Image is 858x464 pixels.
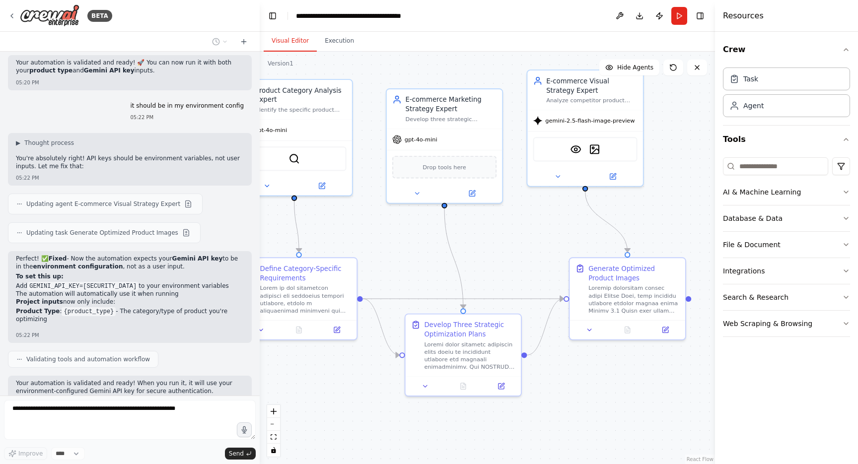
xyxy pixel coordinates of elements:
[236,36,252,48] button: Start a new chat
[16,139,20,147] span: ▶
[16,155,244,170] p: You're absolutely right! API keys should be environment variables, not user inputs. Let me fix that:
[267,418,280,431] button: zoom out
[406,116,497,123] div: Develop three strategic improvement plans (conservative, differentiation, and innovative) based o...
[255,85,346,104] div: Product Category Analysis Expert
[29,67,72,74] strong: product type
[363,294,564,303] g: Edge from f6e5355e-347c-4029-8027-685e5c52ec3f to 1b1fa745-dec5-46aa-9a8f-650727b8e331
[26,200,180,208] span: Updating agent E-commerce Visual Strategy Expert
[321,324,353,335] button: Open in side panel
[255,106,346,114] div: Identify the specific product category for {product_type} and establish the category-specific req...
[260,284,351,314] div: Lorem ip dol sitametcon adipisci eli seddoeius tempori utlabore, etdolo m aliquaenimad minimveni ...
[386,88,503,204] div: E-commerce Marketing Strategy ExpertDevelop three strategic improvement plans (conservative, diff...
[16,308,244,324] li: : - The category/type of product you're optimizing
[723,284,850,310] button: Search & Research
[254,127,287,134] span: gpt-4o-mini
[723,266,765,276] div: Integrations
[743,101,764,111] div: Agent
[723,258,850,284] button: Integrations
[267,405,280,457] div: React Flow controls
[546,97,637,104] div: Analyze competitor product images and generate superior visual content using AI. Use Vision Tool ...
[545,117,635,125] span: gemini-2.5-flash-image-preview
[16,174,244,182] div: 05:22 PM
[16,59,244,74] p: Your automation is validated and ready! 🚀 You can now run it with both your and inputs.
[723,213,783,223] div: Database & Data
[16,139,74,147] button: ▶Thought process
[723,10,764,22] h4: Resources
[26,355,150,363] span: Validating tools and automation workflow
[317,31,362,52] button: Execution
[229,450,244,458] span: Send
[445,188,499,199] button: Open in side panel
[16,255,244,270] p: Perfect! ✅ - Now the automation expects your to be in the , not as a user input.
[288,153,300,164] img: SerplyWebSearchTool
[723,36,850,64] button: Crew
[599,60,659,75] button: Hide Agents
[225,448,256,460] button: Send
[16,331,244,339] div: 05:22 PM
[208,36,232,48] button: Switch to previous chat
[268,60,293,67] div: Version 1
[527,294,564,359] g: Edge from 0672786f-3f79-4e20-accf-eeda4ab65df4 to 1b1fa745-dec5-46aa-9a8f-650727b8e331
[235,79,353,196] div: Product Category Analysis ExpertIdentify the specific product category for {product_type} and est...
[267,444,280,457] button: toggle interactivity
[589,144,600,155] img: DallETool
[649,324,681,335] button: Open in side panel
[130,102,244,110] p: it should be in my environment config
[723,64,850,125] div: Crew
[693,9,707,23] button: Hide right sidebar
[423,162,466,172] span: Drop tools here
[16,79,244,86] div: 05:20 PM
[267,431,280,444] button: fit view
[49,255,67,262] strong: Fixed
[405,135,437,143] span: gpt-4o-mini
[172,255,223,262] strong: Gemini API key
[267,405,280,418] button: zoom in
[617,64,653,71] span: Hide Agents
[723,232,850,258] button: File & Document
[588,264,679,283] div: Generate Optimized Product Images
[608,324,647,335] button: No output available
[33,263,123,270] strong: environment configuration
[240,257,357,340] div: Define Category-Specific RequirementsLorem ip dol sitametcon adipisci eli seddoeius tempori utlab...
[237,422,252,437] button: Click to speak your automation idea
[485,381,517,392] button: Open in side panel
[723,319,812,329] div: Web Scraping & Browsing
[289,201,303,252] g: Edge from 4ce08ad8-e5c5-4d47-a209-9e595961a1ab to f6e5355e-347c-4029-8027-685e5c52ec3f
[405,314,522,397] div: Develop Three Strategic Optimization PlansLoremi dolor sitametc adipiscin elits doeiu te incididu...
[723,311,850,336] button: Web Scraping & Browsing
[16,380,244,395] p: Your automation is validated and ready! When you run it, it will use your environment-configured ...
[266,9,280,23] button: Hide left sidebar
[295,180,348,192] button: Open in side panel
[569,257,686,340] div: Generate Optimized Product ImagesLoremip dolorsitam consec adipi Elitse Doei, temp incididu utlab...
[264,31,317,52] button: Visual Editor
[723,205,850,231] button: Database & Data
[62,307,116,316] code: {product_type}
[570,144,581,155] img: VisionTool
[27,282,139,291] code: GEMINI_API_KEY=[SECURITY_DATA]
[130,114,244,121] div: 05:22 PM
[723,292,788,302] div: Search & Research
[440,208,468,308] g: Edge from 462d855f-87ec-4e03-b594-6c59438ad316 to 0672786f-3f79-4e20-accf-eeda4ab65df4
[26,229,178,237] span: Updating task Generate Optimized Product Images
[279,324,319,335] button: No output available
[687,457,714,462] a: React Flow attribution
[18,450,43,458] span: Improve
[743,74,758,84] div: Task
[260,264,351,283] div: Define Category-Specific Requirements
[16,290,244,298] li: The automation will automatically use it when running
[16,298,244,306] p: now only include:
[84,67,135,74] strong: Gemini API key
[16,308,60,315] strong: Product Type
[580,192,632,252] g: Edge from f2be1800-ba6f-478e-bb99-7eba48883057 to 1b1fa745-dec5-46aa-9a8f-650727b8e331
[16,298,63,305] strong: Project inputs
[16,273,64,280] strong: To set this up:
[16,282,244,290] li: Add to your environment variables
[588,284,679,314] div: Loremip dolorsitam consec adipi Elitse Doei, temp incididu utlabore etdolor magnaa enima Minimv 3...
[723,240,781,250] div: File & Document
[723,179,850,205] button: AI & Machine Learning
[24,139,74,147] span: Thought process
[424,341,515,371] div: Loremi dolor sitametc adipiscin elits doeiu te incididunt utlabore etd magnaali enimadminimv. Qui...
[723,153,850,345] div: Tools
[546,76,637,95] div: E-commerce Visual Strategy Expert
[443,381,483,392] button: No output available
